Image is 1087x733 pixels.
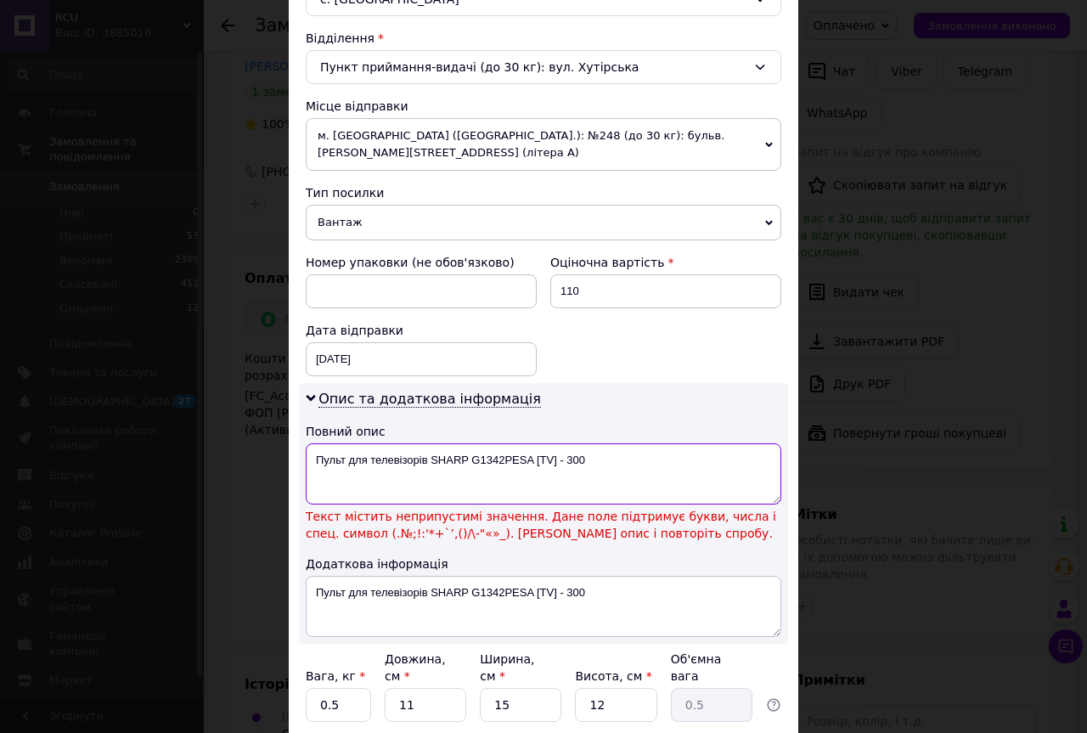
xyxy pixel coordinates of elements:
[306,118,781,171] span: м. [GEOGRAPHIC_DATA] ([GEOGRAPHIC_DATA].): №248 (до 30 кг): бульв. [PERSON_NAME][STREET_ADDRESS] ...
[306,443,781,505] textarea: Пульт для телевізорів SHARP G1342PESA [TV] - 300
[306,99,408,113] span: Місце відправки
[385,652,446,683] label: Довжина, см
[306,576,781,637] textarea: Пульт для телевізорів SHARP G1342PESA [TV] - 300
[306,205,781,240] span: Вантаж
[306,423,781,440] div: Повний опис
[306,30,781,47] div: Відділення
[318,391,541,408] span: Опис та додаткова інформація
[671,651,752,685] div: Об'ємна вага
[480,652,534,683] label: Ширина, см
[550,254,781,271] div: Оціночна вартість
[306,508,781,542] span: Текст містить неприпустимі значення. Дане поле підтримує букви, числа і спец. символ (.№;!:'*+`’,...
[306,186,384,200] span: Тип посилки
[306,322,537,339] div: Дата відправки
[575,669,651,683] label: Висота, см
[306,50,781,84] div: Пункт приймання-видачі (до 30 кг): вул. Хутірська
[306,669,365,683] label: Вага, кг
[306,555,781,572] div: Додаткова інформація
[306,254,537,271] div: Номер упаковки (не обов'язково)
